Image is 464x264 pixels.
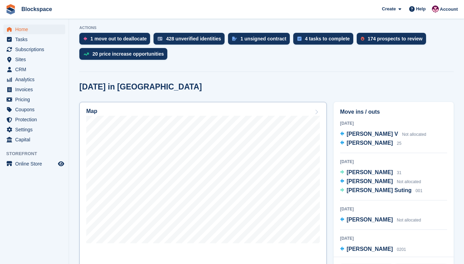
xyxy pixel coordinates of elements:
span: 25 [397,141,401,146]
img: contract_signature_icon-13c848040528278c33f63329250d36e43548de30e8caae1d1a13099fd9432cc5.svg [232,37,237,41]
span: CRM [15,65,57,74]
a: menu [3,159,65,169]
a: menu [3,35,65,44]
span: [PERSON_NAME] [347,169,393,175]
a: menu [3,85,65,94]
span: [PERSON_NAME] [347,178,393,184]
div: [DATE] [340,206,447,212]
a: 174 prospects to review [357,33,430,48]
a: 1 unsigned contract [228,33,293,48]
span: [PERSON_NAME] [347,217,393,223]
h2: [DATE] in [GEOGRAPHIC_DATA] [79,82,202,92]
a: menu [3,115,65,124]
a: menu [3,25,65,34]
img: stora-icon-8386f47178a22dfd0bd8f6a31ec36ba5ce8667c1dd55bd0f319d3a0aa187defe.svg [6,4,16,15]
a: menu [3,135,65,144]
a: 4 tasks to complete [293,33,357,48]
div: [DATE] [340,235,447,242]
span: Storefront [6,150,69,157]
a: menu [3,55,65,64]
div: 1 move out to deallocate [90,36,147,41]
a: menu [3,95,65,104]
span: 31 [397,170,401,175]
span: Sites [15,55,57,64]
img: move_outs_to_deallocate_icon-f764333ba52eb49d3ac5e1228854f67142a1ed5810a6f6cc68b1a99e826820c5.svg [83,37,87,41]
a: [PERSON_NAME] V Not allocated [340,130,426,139]
a: Blockspace [19,3,55,15]
a: [PERSON_NAME] 31 [340,168,402,177]
span: 001 [416,188,423,193]
a: 20 price increase opportunities [79,48,171,63]
span: Create [382,6,396,12]
span: [PERSON_NAME] V [347,131,398,137]
div: [DATE] [340,120,447,126]
span: Account [440,6,458,13]
a: menu [3,75,65,84]
span: Invoices [15,85,57,94]
a: [PERSON_NAME] 25 [340,139,402,148]
span: Coupons [15,105,57,114]
span: Online Store [15,159,57,169]
a: menu [3,105,65,114]
p: ACTIONS [79,26,454,30]
h2: Map [86,108,97,114]
a: 1 move out to deallocate [79,33,154,48]
span: [PERSON_NAME] [347,140,393,146]
span: Pricing [15,95,57,104]
span: Tasks [15,35,57,44]
span: Settings [15,125,57,134]
span: Home [15,25,57,34]
span: Analytics [15,75,57,84]
a: Preview store [57,160,65,168]
span: Capital [15,135,57,144]
img: Blockspace [432,6,439,12]
div: [DATE] [340,159,447,165]
div: 1 unsigned contract [240,36,286,41]
a: [PERSON_NAME] Not allocated [340,216,421,225]
img: verify_identity-adf6edd0f0f0b5bbfe63781bf79b02c33cf7c696d77639b501bdc392416b5a36.svg [158,37,162,41]
a: 428 unverified identities [154,33,228,48]
span: [PERSON_NAME] Suting [347,187,412,193]
div: 4 tasks to complete [305,36,350,41]
span: [PERSON_NAME] [347,246,393,252]
a: [PERSON_NAME] 0201 [340,245,406,254]
a: [PERSON_NAME] Not allocated [340,177,421,186]
a: menu [3,65,65,74]
a: menu [3,125,65,134]
span: Help [416,6,426,12]
a: [PERSON_NAME] Suting 001 [340,186,423,195]
div: 174 prospects to review [368,36,423,41]
span: 0201 [397,247,406,252]
span: Not allocated [402,132,426,137]
span: Protection [15,115,57,124]
img: task-75834270c22a3079a89374b754ae025e5fb1db73e45f91037f5363f120a921f8.svg [297,37,302,41]
div: 428 unverified identities [166,36,221,41]
span: Not allocated [397,179,421,184]
img: price_increase_opportunities-93ffe204e8149a01c8c9dc8f82e8f89637d9d84a8eef4429ea346261dce0b2c0.svg [83,53,89,56]
h2: Move ins / outs [340,108,447,116]
img: prospect-51fa495bee0391a8d652442698ab0144808aea92771e9ea1ae160a38d050c398.svg [361,37,364,41]
a: menu [3,45,65,54]
div: 20 price increase opportunities [92,51,164,57]
span: Subscriptions [15,45,57,54]
span: Not allocated [397,218,421,223]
